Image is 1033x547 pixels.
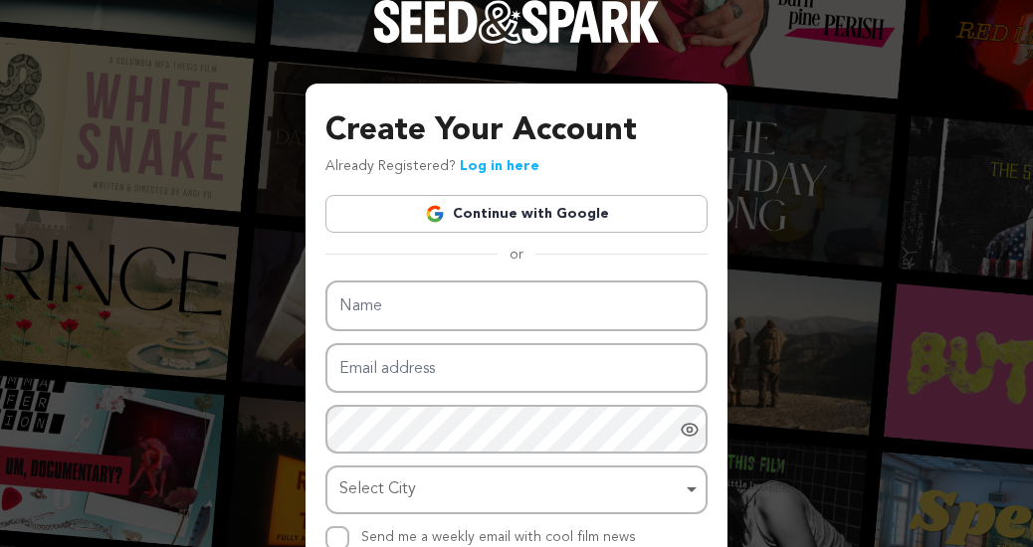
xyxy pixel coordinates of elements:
[498,245,535,265] span: or
[325,343,708,394] input: Email address
[460,159,539,173] a: Log in here
[325,195,708,233] a: Continue with Google
[325,155,539,179] p: Already Registered?
[339,475,682,504] div: Select City
[325,107,708,155] h3: Create Your Account
[680,420,700,440] a: Show password as plain text. Warning: this will display your password on the screen.
[361,530,636,544] label: Send me a weekly email with cool film news
[425,204,445,224] img: Google logo
[325,280,708,331] input: Name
